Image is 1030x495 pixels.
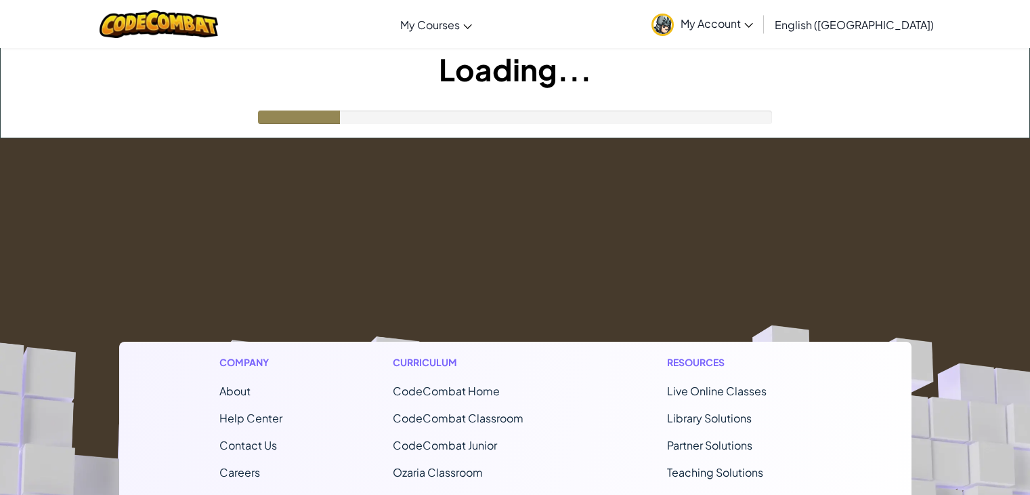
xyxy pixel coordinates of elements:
[667,355,811,370] h1: Resources
[219,465,260,479] a: Careers
[681,16,753,31] span: My Account
[219,355,282,370] h1: Company
[219,438,277,452] span: Contact Us
[400,18,460,32] span: My Courses
[393,411,523,425] a: CodeCombat Classroom
[393,438,497,452] a: CodeCombat Junior
[393,355,557,370] h1: Curriculum
[100,10,218,38] img: CodeCombat logo
[667,411,752,425] a: Library Solutions
[219,411,282,425] a: Help Center
[393,465,483,479] a: Ozaria Classroom
[645,3,760,45] a: My Account
[667,465,763,479] a: Teaching Solutions
[651,14,674,36] img: avatar
[667,438,752,452] a: Partner Solutions
[775,18,934,32] span: English ([GEOGRAPHIC_DATA])
[667,384,767,398] a: Live Online Classes
[393,6,479,43] a: My Courses
[1,48,1029,90] h1: Loading...
[393,384,500,398] span: CodeCombat Home
[768,6,941,43] a: English ([GEOGRAPHIC_DATA])
[219,384,251,398] a: About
